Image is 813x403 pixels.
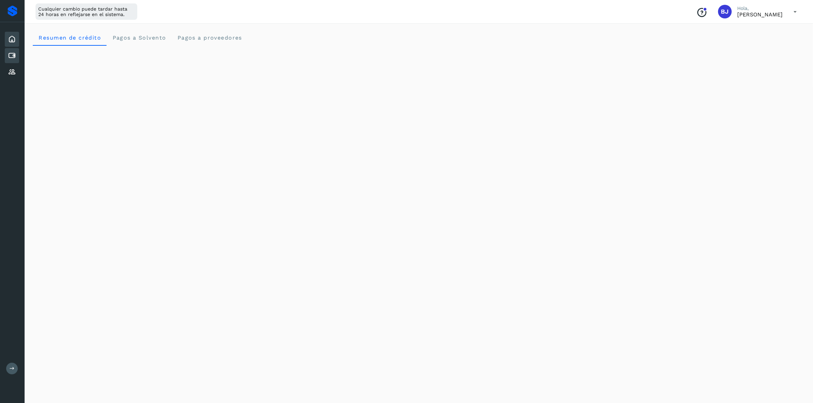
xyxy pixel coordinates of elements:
p: Brayant Javier Rocha Martinez [737,11,783,18]
div: Cualquier cambio puede tardar hasta 24 horas en reflejarse en el sistema. [36,3,137,20]
div: Cuentas por pagar [5,48,19,63]
div: Inicio [5,32,19,47]
span: Pagos a proveedores [177,34,242,41]
span: Pagos a Solvento [112,34,166,41]
div: Proveedores [5,64,19,80]
p: Hola, [737,5,783,11]
span: Resumen de crédito [38,34,101,41]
